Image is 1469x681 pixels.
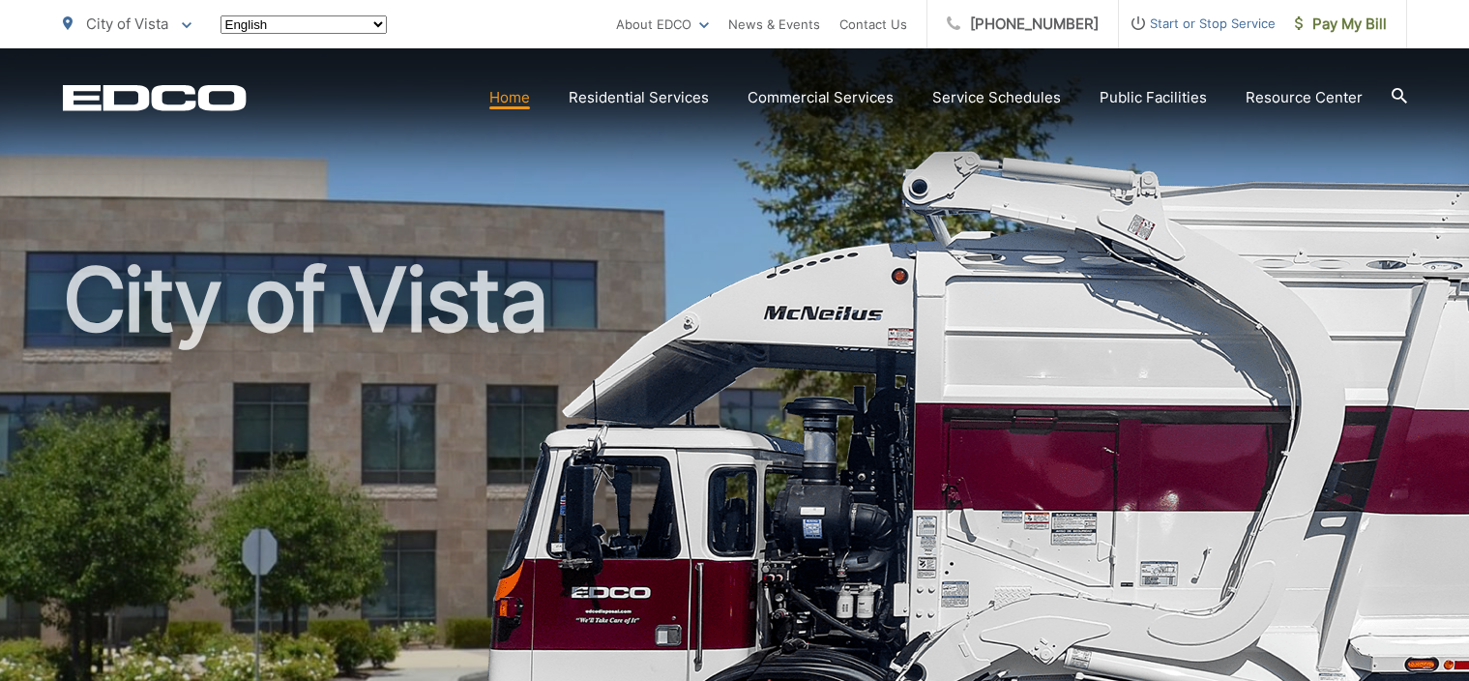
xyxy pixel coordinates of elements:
a: News & Events [728,13,820,36]
a: Residential Services [569,86,709,109]
a: Contact Us [839,13,907,36]
span: Pay My Bill [1295,13,1387,36]
select: Select a language [220,15,387,34]
span: City of Vista [86,15,168,33]
a: Resource Center [1246,86,1363,109]
a: About EDCO [616,13,709,36]
a: Commercial Services [748,86,894,109]
a: Home [489,86,530,109]
a: Service Schedules [932,86,1061,109]
a: Public Facilities [1100,86,1207,109]
a: EDCD logo. Return to the homepage. [63,84,247,111]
